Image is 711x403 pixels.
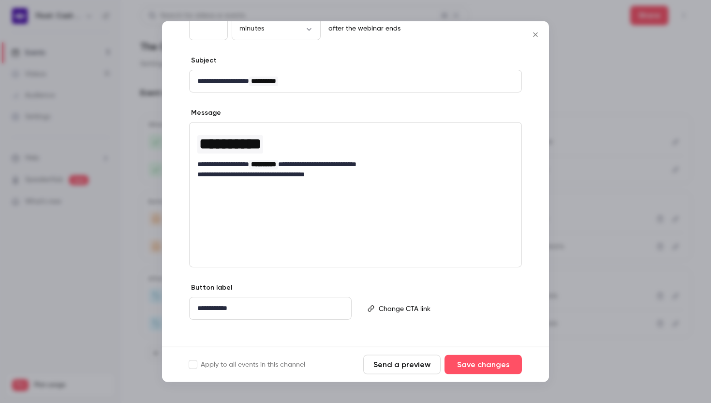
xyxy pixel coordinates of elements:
[190,298,351,320] div: editor
[189,56,217,66] label: Subject
[363,355,441,374] button: Send a preview
[444,355,522,374] button: Save changes
[189,360,305,370] label: Apply to all events in this channel
[375,298,521,320] div: editor
[526,25,545,45] button: Close
[189,108,221,118] label: Message
[190,123,521,186] div: editor
[232,24,321,33] div: minutes
[325,24,400,34] p: after the webinar ends
[189,283,232,293] label: Button label
[190,71,521,93] div: editor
